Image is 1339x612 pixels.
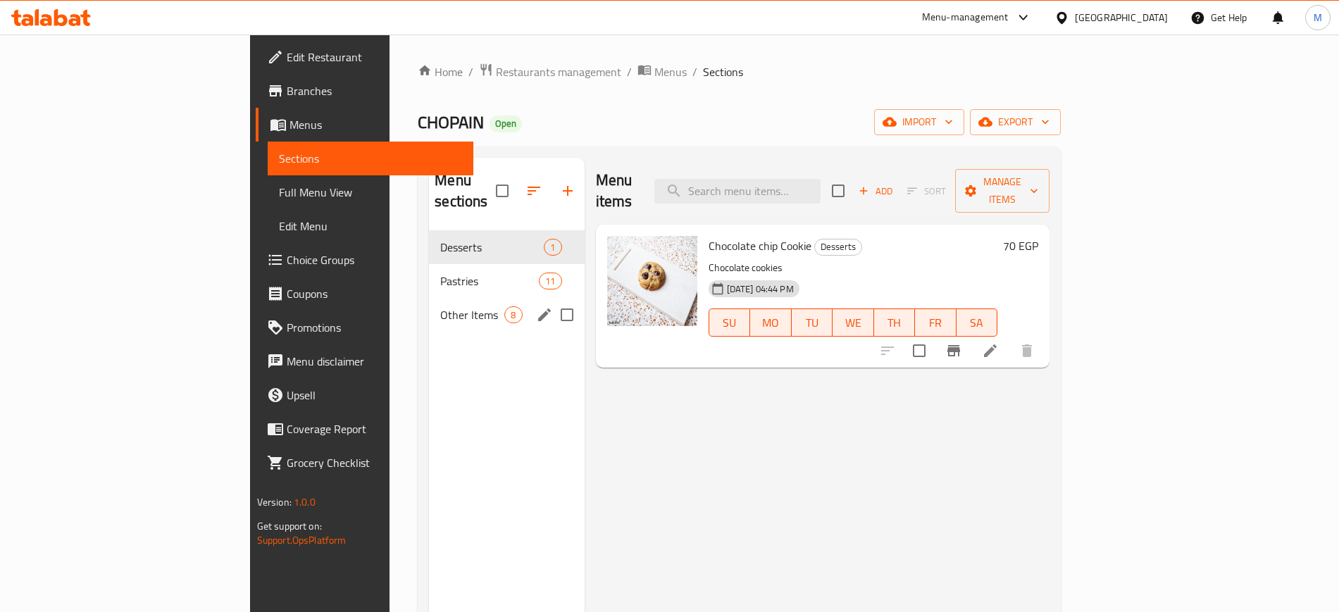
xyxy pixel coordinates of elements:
a: Menus [637,63,687,81]
button: FR [915,308,957,337]
button: import [874,109,964,135]
span: Menus [289,116,462,133]
span: TH [880,313,910,333]
img: Chocolate chip Cookie [607,236,697,326]
a: Restaurants management [479,63,621,81]
div: Desserts [814,239,862,256]
div: items [539,273,561,289]
a: Coverage Report [256,412,473,446]
span: export [981,113,1050,131]
span: Add item [853,180,898,202]
span: Manage items [966,173,1038,208]
span: Select section first [898,180,955,202]
span: Choice Groups [287,251,462,268]
span: MO [756,313,786,333]
a: Support.OpsPlatform [257,531,347,549]
div: items [504,306,522,323]
span: Select section [823,176,853,206]
button: TU [792,308,833,337]
span: 1.0.0 [294,493,316,511]
li: / [692,63,697,80]
a: Sections [268,142,473,175]
span: Coupons [287,285,462,302]
nav: breadcrumb [418,63,1061,81]
span: WE [838,313,868,333]
span: Upsell [287,387,462,404]
div: Desserts1 [429,230,584,264]
a: Menus [256,108,473,142]
p: Chocolate cookies [709,259,998,277]
a: Grocery Checklist [256,446,473,480]
div: [GEOGRAPHIC_DATA] [1075,10,1168,25]
span: Sections [279,150,462,167]
span: Grocery Checklist [287,454,462,471]
button: Add [853,180,898,202]
span: FR [921,313,951,333]
a: Edit Menu [268,209,473,243]
span: Get support on: [257,517,322,535]
span: Menu disclaimer [287,353,462,370]
a: Full Menu View [268,175,473,209]
span: Desserts [440,239,544,256]
button: Add section [551,174,585,208]
nav: Menu sections [429,225,584,337]
span: Sections [703,63,743,80]
span: Sort sections [517,174,551,208]
span: Branches [287,82,462,99]
h6: 70 EGP [1003,236,1038,256]
a: Branches [256,74,473,108]
a: Edit menu item [982,342,999,359]
span: 11 [540,275,561,288]
button: WE [833,308,874,337]
div: Pastries11 [429,264,584,298]
span: Promotions [287,319,462,336]
span: TU [797,313,828,333]
span: Restaurants management [496,63,621,80]
button: SA [957,308,998,337]
span: import [885,113,953,131]
button: edit [534,304,555,325]
button: Branch-specific-item [937,334,971,368]
div: Open [490,115,522,132]
span: Menus [654,63,687,80]
span: Version: [257,493,292,511]
span: Coverage Report [287,420,462,437]
span: Edit Menu [279,218,462,235]
span: Select all sections [487,176,517,206]
span: Pastries [440,273,539,289]
span: Other Items [440,306,504,323]
button: delete [1010,334,1044,368]
button: TH [874,308,916,337]
span: Select to update [904,336,934,366]
div: items [544,239,561,256]
button: SU [709,308,750,337]
span: Chocolate chip Cookie [709,235,811,256]
span: SU [715,313,745,333]
span: M [1314,10,1322,25]
input: search [654,179,821,204]
span: Full Menu View [279,184,462,201]
h2: Menu items [596,170,638,212]
a: Edit Restaurant [256,40,473,74]
li: / [627,63,632,80]
span: Edit Restaurant [287,49,462,65]
span: [DATE] 04:44 PM [721,282,799,296]
span: Add [857,183,895,199]
a: Coupons [256,277,473,311]
span: Desserts [815,239,861,255]
a: Choice Groups [256,243,473,277]
button: Manage items [955,169,1050,213]
button: export [970,109,1061,135]
span: 1 [544,241,561,254]
span: 8 [505,308,521,322]
button: MO [750,308,792,337]
div: Other Items8edit [429,298,584,332]
a: Promotions [256,311,473,344]
div: Menu-management [922,9,1009,26]
span: SA [962,313,992,333]
span: Open [490,118,522,130]
a: Upsell [256,378,473,412]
